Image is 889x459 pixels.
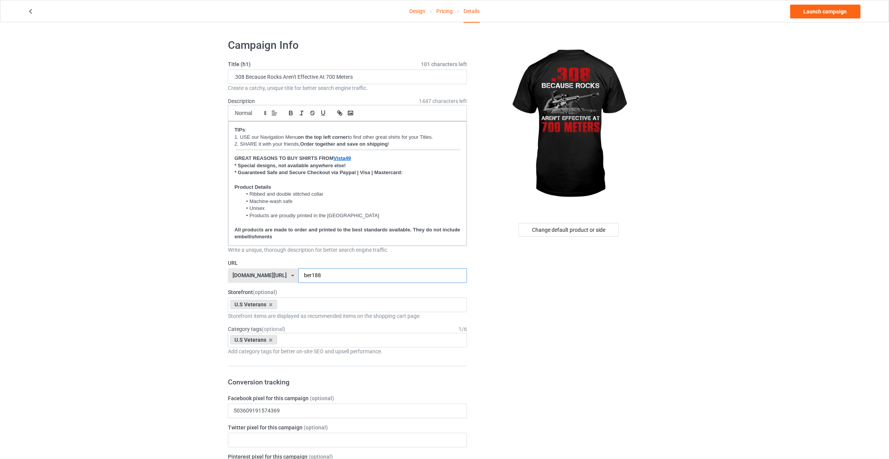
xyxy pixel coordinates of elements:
[436,0,453,22] a: Pricing
[518,223,619,237] div: Change default product or side
[459,325,467,333] div: 1 / 6
[300,141,388,147] strong: Order together and save on shipping
[228,424,467,431] label: Twitter pixel for this campaign
[234,134,460,141] p: 1. USE our Navigation Menu to find other great shirts for your Titles.
[334,155,351,161] a: Vista49
[234,163,346,168] strong: * Special designs, not available anywhere else!
[234,126,460,134] p: :
[464,0,480,23] div: Details
[242,198,460,205] li: Machine-wash safe
[234,155,334,161] strong: GREAT REASONS TO BUY SHIRTS FROM
[234,127,245,133] strong: TIPs
[228,325,285,333] label: Category tags
[230,300,277,309] div: U.S Veterans
[228,38,467,52] h1: Campaign Info
[242,191,460,198] li: Ribbed and double stitched collar
[228,288,467,296] label: Storefront
[790,5,861,18] a: Launch campaign
[421,60,467,68] span: 101 characters left
[262,326,285,332] span: (optional)
[228,98,255,104] label: Description
[234,149,460,153] img: Screenshot_at_Jul_03_11-49-29.png
[310,395,334,401] span: (optional)
[298,134,348,140] strong: on the top left corner
[242,205,460,212] li: Unisex
[409,0,425,22] a: Design
[228,246,467,254] div: Write a unique, thorough description for better search engine traffic.
[304,424,328,431] span: (optional)
[233,273,287,278] div: [DOMAIN_NAME][URL]
[242,212,460,219] li: Products are proudly printed in the [GEOGRAPHIC_DATA]
[228,84,467,92] div: Create a catchy, unique title for better search engine traffic.
[228,312,467,320] div: Storefront items are displayed as recommended items on the shopping cart page.
[228,378,467,386] h3: Conversion tracking
[228,259,467,267] label: URL
[230,335,277,344] div: U.S Veterans
[228,60,467,68] label: Title (h1)
[234,227,462,240] strong: All products are made to order and printed to the best standards available. They do not include e...
[234,141,460,148] p: 2. SHARE it with your friends, !
[228,394,467,402] label: Facebook pixel for this campaign
[419,97,467,105] span: 1447 characters left
[253,289,277,295] span: (optional)
[234,184,271,190] strong: Product Details
[228,348,467,355] div: Add category tags for better on-site SEO and upsell performance.
[234,170,403,175] strong: * Guaranteed Safe and Secure Checkout via Paypal | Visa | Mastercard:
